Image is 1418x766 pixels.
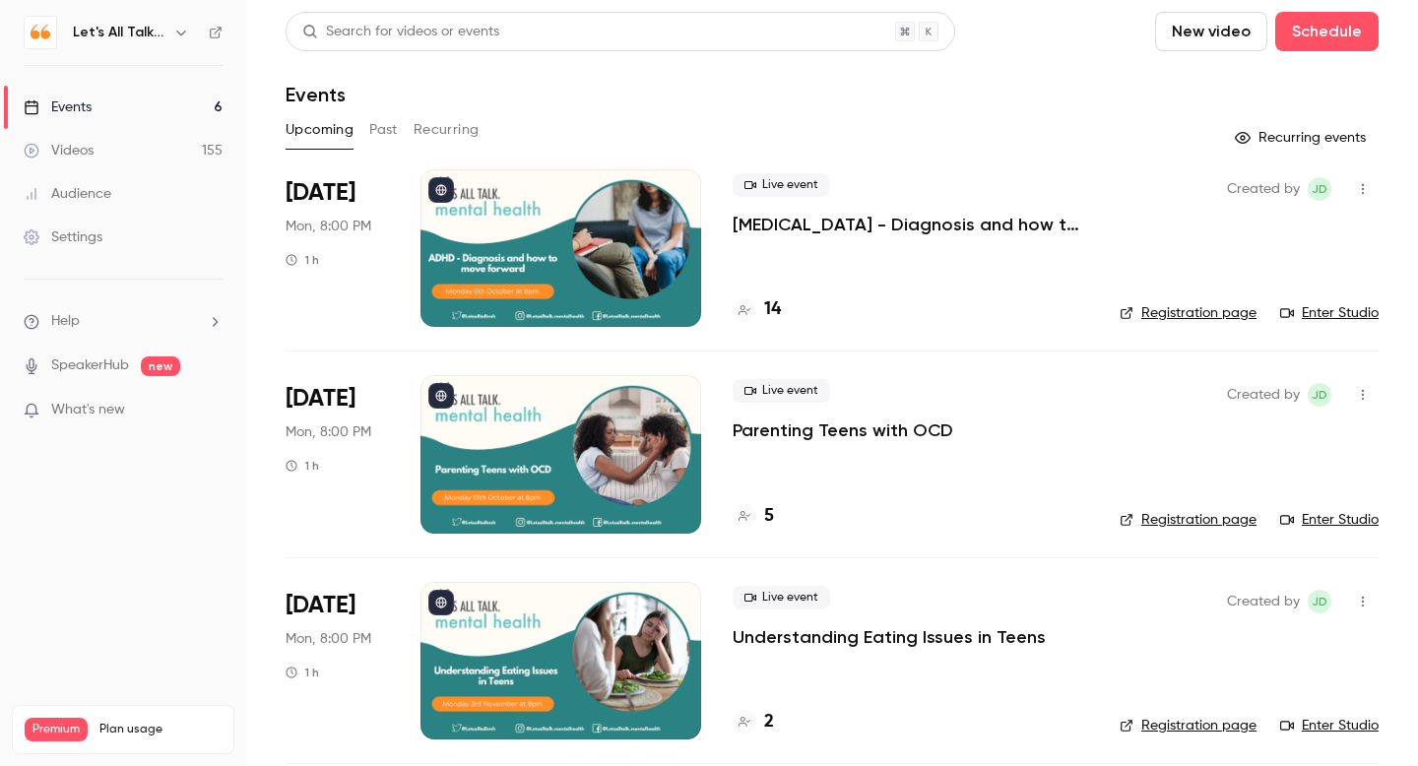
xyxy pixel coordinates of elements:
div: Videos [24,141,94,160]
div: Events [24,97,92,117]
a: Understanding Eating Issues in Teens [733,625,1046,649]
span: Mon, 8:00 PM [286,422,371,442]
a: Registration page [1120,303,1257,323]
button: Past [369,114,398,146]
li: help-dropdown-opener [24,311,223,332]
span: Created by [1227,383,1300,407]
a: Registration page [1120,510,1257,530]
h4: 14 [764,296,781,323]
span: Live event [733,173,830,197]
div: 1 h [286,665,319,680]
h6: Let's All Talk Mental Health [73,23,165,42]
span: [DATE] [286,177,355,209]
span: Created by [1227,177,1300,201]
a: 2 [733,709,774,735]
span: Help [51,311,80,332]
h4: 2 [764,709,774,735]
div: 1 h [286,458,319,474]
span: [DATE] [286,590,355,621]
div: Nov 3 Mon, 8:00 PM (Europe/London) [286,582,389,739]
div: Settings [24,227,102,247]
iframe: Noticeable Trigger [199,402,223,419]
h4: 5 [764,503,774,530]
button: Recurring [414,114,480,146]
span: What's new [51,400,125,420]
span: Live event [733,586,830,609]
div: Oct 13 Mon, 8:00 PM (Europe/London) [286,375,389,533]
a: SpeakerHub [51,355,129,376]
span: Jenni Dunn [1308,383,1331,407]
a: Parenting Teens with OCD [733,418,953,442]
button: Schedule [1275,12,1379,51]
a: Enter Studio [1280,303,1379,323]
span: JD [1312,590,1327,613]
span: Plan usage [99,722,222,737]
span: Mon, 8:00 PM [286,629,371,649]
div: Audience [24,184,111,204]
span: [DATE] [286,383,355,415]
button: Recurring events [1226,122,1379,154]
div: Search for videos or events [302,22,499,42]
span: Premium [25,718,88,741]
a: [MEDICAL_DATA] - Diagnosis and how to move forward [733,213,1088,236]
img: Let's All Talk Mental Health [25,17,56,48]
span: Created by [1227,590,1300,613]
span: Live event [733,379,830,403]
span: Jenni Dunn [1308,177,1331,201]
h1: Events [286,83,346,106]
button: New video [1155,12,1267,51]
div: Oct 6 Mon, 8:00 PM (Europe/London) [286,169,389,327]
button: Upcoming [286,114,354,146]
a: 14 [733,296,781,323]
a: 5 [733,503,774,530]
span: Mon, 8:00 PM [286,217,371,236]
span: JD [1312,177,1327,201]
a: Enter Studio [1280,510,1379,530]
span: Jenni Dunn [1308,590,1331,613]
span: new [141,356,180,376]
span: JD [1312,383,1327,407]
a: Registration page [1120,716,1257,735]
a: Enter Studio [1280,716,1379,735]
div: 1 h [286,252,319,268]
